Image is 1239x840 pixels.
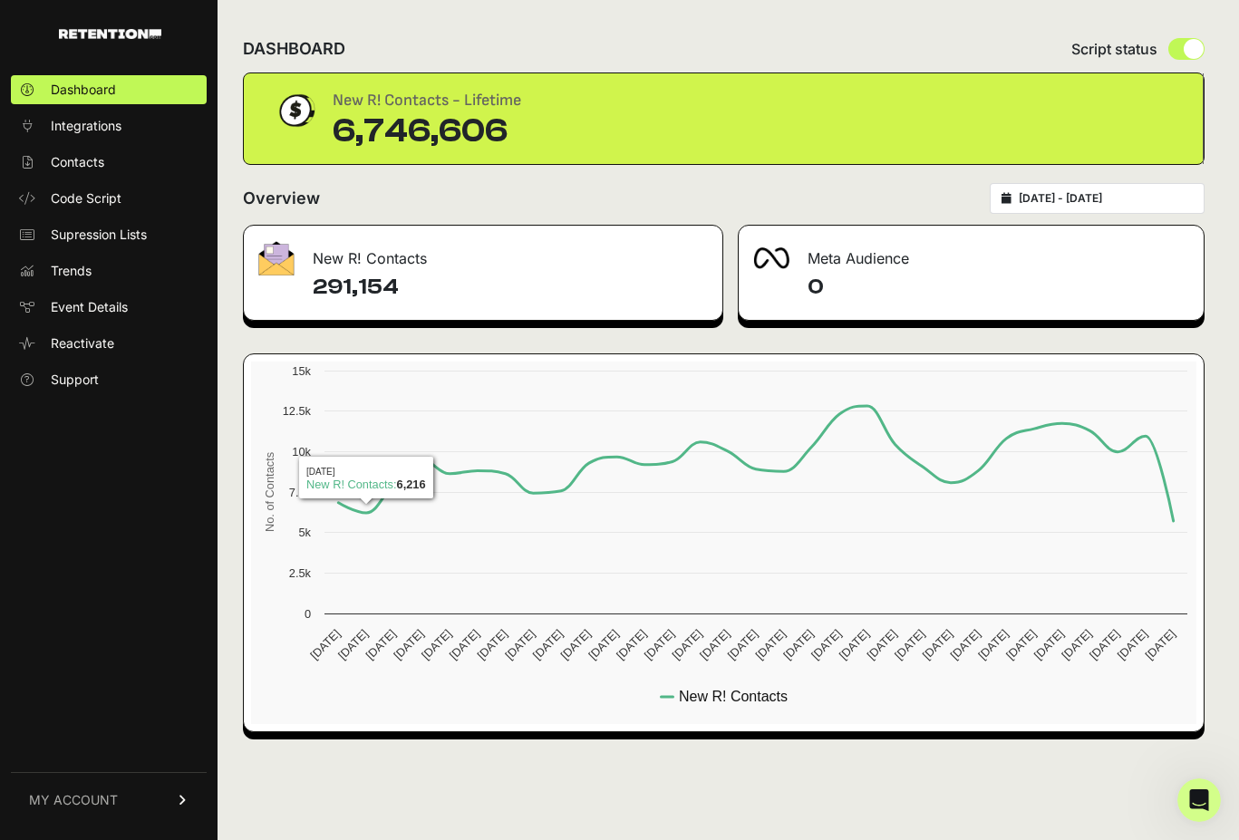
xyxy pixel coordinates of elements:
[808,627,844,662] text: [DATE]
[1115,627,1150,662] text: [DATE]
[292,445,311,459] text: 10k
[243,186,320,211] h2: Overview
[739,226,1205,280] div: Meta Audience
[363,627,399,662] text: [DATE]
[447,627,482,662] text: [DATE]
[530,627,566,662] text: [DATE]
[283,404,312,418] text: 12.5k
[11,220,207,249] a: Supression Lists
[263,452,276,532] text: No. of Contacts
[11,75,207,104] a: Dashboard
[892,627,927,662] text: [DATE]
[1059,627,1094,662] text: [DATE]
[51,298,128,316] span: Event Details
[391,627,426,662] text: [DATE]
[51,189,121,208] span: Code Script
[474,627,509,662] text: [DATE]
[1142,627,1177,662] text: [DATE]
[948,627,983,662] text: [DATE]
[51,262,92,280] span: Trends
[975,627,1011,662] text: [DATE]
[29,791,118,809] span: MY ACCOUNT
[289,486,312,499] text: 7.5k
[679,689,788,704] text: New R! Contacts
[51,226,147,244] span: Supression Lists
[11,256,207,285] a: Trends
[864,627,899,662] text: [DATE]
[333,88,521,113] div: New R! Contacts - Lifetime
[307,627,343,662] text: [DATE]
[11,365,207,394] a: Support
[1003,627,1039,662] text: [DATE]
[725,627,760,662] text: [DATE]
[335,627,371,662] text: [DATE]
[11,148,207,177] a: Contacts
[780,627,816,662] text: [DATE]
[292,364,311,378] text: 15k
[753,627,789,662] text: [DATE]
[258,241,295,275] img: fa-envelope-19ae18322b30453b285274b1b8af3d052b27d846a4fbe8435d1a52b978f639a2.png
[1071,38,1157,60] span: Script status
[11,772,207,827] a: MY ACCOUNT
[313,273,708,302] h4: 291,154
[51,81,116,99] span: Dashboard
[1087,627,1122,662] text: [DATE]
[419,627,454,662] text: [DATE]
[51,334,114,352] span: Reactivate
[502,627,537,662] text: [DATE]
[558,627,594,662] text: [DATE]
[51,371,99,389] span: Support
[837,627,872,662] text: [DATE]
[11,184,207,213] a: Code Script
[586,627,621,662] text: [DATE]
[305,607,311,621] text: 0
[1031,627,1067,662] text: [DATE]
[59,29,161,39] img: Retention.com
[808,273,1190,302] h4: 0
[11,111,207,140] a: Integrations
[333,113,521,150] div: 6,746,606
[697,627,732,662] text: [DATE]
[289,566,312,580] text: 2.5k
[669,627,704,662] text: [DATE]
[920,627,955,662] text: [DATE]
[753,247,789,269] img: fa-meta-2f981b61bb99beabf952f7030308934f19ce035c18b003e963880cc3fabeebb7.png
[614,627,649,662] text: [DATE]
[273,88,318,133] img: dollar-coin-05c43ed7efb7bc0c12610022525b4bbbb207c7efeef5aecc26f025e68dcafac9.png
[51,117,121,135] span: Integrations
[243,36,345,62] h2: DASHBOARD
[1177,778,1221,822] iframe: Intercom live chat
[11,293,207,322] a: Event Details
[51,153,104,171] span: Contacts
[244,226,722,280] div: New R! Contacts
[298,526,311,539] text: 5k
[642,627,677,662] text: [DATE]
[11,329,207,358] a: Reactivate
